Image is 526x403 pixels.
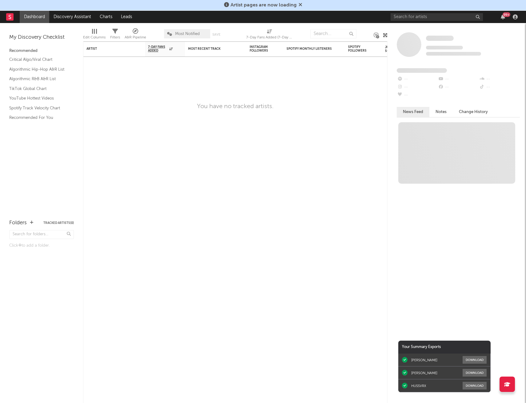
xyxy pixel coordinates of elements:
input: Search for artists [391,13,483,21]
div: Filters [110,34,120,41]
input: Search... [310,29,356,38]
span: 0 fans last week [426,52,481,56]
div: Click to add a folder. [9,242,74,249]
button: Download [463,382,487,389]
button: News Feed [397,107,429,117]
button: Notes [429,107,453,117]
div: My Discovery Checklist [9,34,74,41]
span: Fans Added by Platform [397,68,447,73]
div: A&R Pipeline [125,34,146,41]
a: Recommended For You [9,114,68,121]
div: 7-Day Fans Added (7-Day Fans Added) [246,26,292,44]
a: Leads [117,11,136,23]
button: 99+ [501,14,505,19]
span: Artist pages are now loading [231,3,297,8]
div: Filters [110,26,120,44]
span: Most Notified [175,32,200,36]
div: -- [479,75,520,83]
div: Instagram Followers [250,45,271,53]
a: Algorithmic Hip-Hop A&R List [9,66,68,73]
div: 7-Day Fans Added (7-Day Fans Added) [246,34,292,41]
div: Most Recent Track [188,47,234,51]
div: Recommended [9,47,74,55]
div: Your Summary Exports [398,341,491,354]
a: Charts [95,11,117,23]
button: Change History [453,107,494,117]
div: Artist [86,47,133,51]
a: YouTube Hottest Videos [9,95,68,102]
div: Spotify Followers [348,45,370,53]
a: Dashboard [20,11,49,23]
div: -- [397,75,438,83]
div: -- [397,83,438,91]
button: Download [463,356,487,364]
div: A&R Pipeline [125,26,146,44]
span: 7-Day Fans Added [148,45,168,53]
a: Discovery Assistant [49,11,95,23]
div: HUSSVRX [411,384,426,388]
div: -- [479,83,520,91]
span: Dismiss [299,3,302,8]
div: Spotify Monthly Listeners [287,47,333,51]
a: Critical Algo/Viral Chart [9,56,68,63]
span: Tracking Since: [DATE] [426,46,463,49]
div: [PERSON_NAME] [411,371,437,375]
div: Folders [9,219,27,227]
button: Download [463,369,487,377]
div: -- [397,91,438,99]
div: -- [438,83,479,91]
a: Some Artist [426,35,454,41]
button: Tracked Artists(0) [43,221,74,225]
span: Some Artist [426,36,454,41]
a: Spotify Track Velocity Chart [9,105,68,112]
div: -- [438,75,479,83]
a: TikTok Global Chart [9,85,68,92]
input: Search for folders... [9,230,74,239]
a: Algorithmic R&B A&R List [9,76,68,82]
button: Save [212,33,220,36]
div: Jump Score [385,45,400,53]
div: [PERSON_NAME] [411,358,437,362]
div: You have no tracked artists. [197,103,274,110]
div: Edit Columns [83,26,106,44]
div: 99 + [503,12,510,17]
div: Edit Columns [83,34,106,41]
